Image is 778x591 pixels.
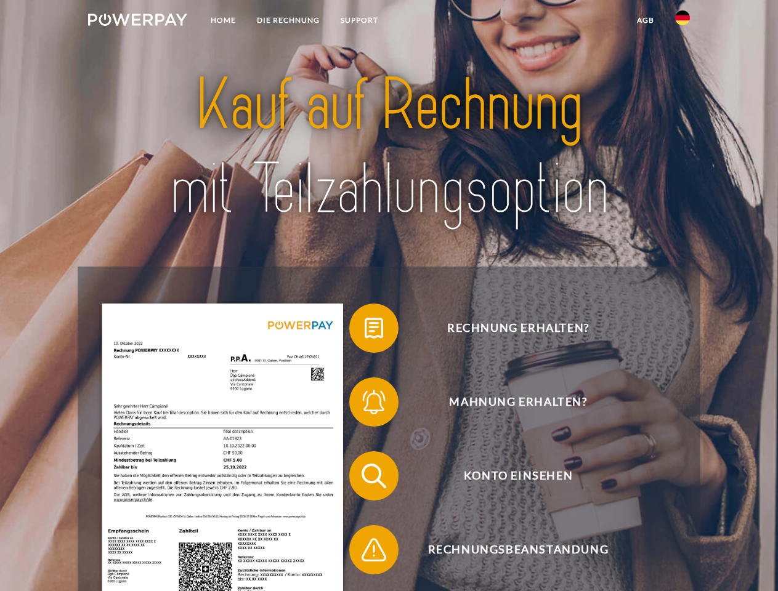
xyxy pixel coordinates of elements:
img: qb_search.svg [359,460,389,491]
button: Rechnung erhalten? [349,304,670,353]
img: title-powerpay_de.svg [118,59,660,236]
a: DIE RECHNUNG [246,9,330,31]
span: Konto einsehen [367,451,669,501]
a: agb [626,9,665,31]
img: de [675,10,690,25]
button: Rechnungsbeanstandung [349,525,670,574]
img: qb_warning.svg [359,534,389,565]
button: Konto einsehen [349,451,670,501]
img: logo-powerpay-white.svg [88,14,187,26]
button: Mahnung erhalten? [349,377,670,427]
img: qb_bill.svg [359,313,389,344]
a: Home [200,9,246,31]
a: SUPPORT [330,9,389,31]
span: Rechnungsbeanstandung [367,525,669,574]
img: qb_bell.svg [359,387,389,417]
span: Mahnung erhalten? [367,377,669,427]
span: Rechnung erhalten? [367,304,669,353]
